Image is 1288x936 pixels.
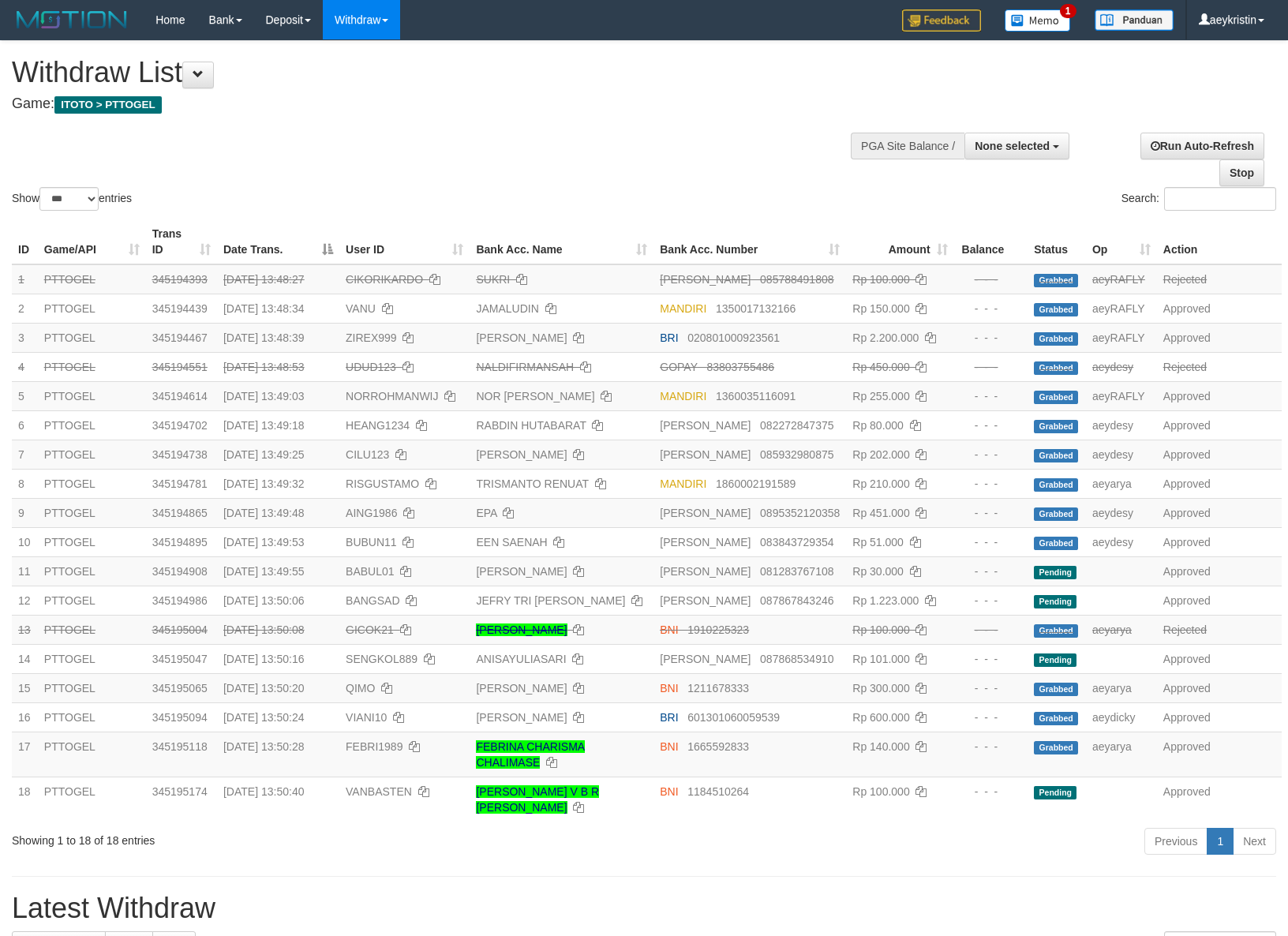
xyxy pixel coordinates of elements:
span: Grabbed [1034,274,1078,287]
div: - - - [960,359,1022,375]
div: - - - [960,784,1022,799]
td: Approved [1157,732,1282,777]
td: PTTOGEL [38,556,146,586]
td: PTTOGEL [38,264,146,294]
span: BNI [660,623,678,636]
div: - - - [960,593,1022,608]
span: HEANG1234 [346,419,410,432]
h1: Latest Withdraw [12,893,1276,924]
div: - - - [960,709,1022,725]
span: Grabbed [1034,391,1078,404]
span: [DATE] 13:50:40 [223,785,304,798]
td: 11 [12,556,38,586]
span: Grabbed [1034,420,1078,433]
span: Rp 30.000 [852,565,904,578]
span: 345194702 [152,419,208,432]
th: Amount: activate to sort column ascending [846,219,953,264]
td: Approved [1157,410,1282,440]
span: Copy 087867843246 to clipboard [760,594,833,607]
td: PTTOGEL [38,527,146,556]
div: - - - [960,417,1022,433]
td: Approved [1157,323,1282,352]
span: [PERSON_NAME] [660,507,751,519]
div: - - - [960,271,1022,287]
h4: Game: [12,96,843,112]
button: None selected [964,133,1069,159]
span: Rp 100.000 [852,785,909,798]
td: PTTOGEL [38,498,146,527]
span: Rp 100.000 [852,623,909,636]
span: MANDIRI [660,302,706,315]
span: CILU123 [346,448,389,461]
span: 345195094 [152,711,208,724]
td: 15 [12,673,38,702]
td: Approved [1157,673,1282,702]
div: - - - [960,388,1022,404]
span: Copy 1350017132166 to clipboard [716,302,796,315]
td: aeyRAFLY [1086,264,1157,294]
span: [PERSON_NAME] [660,448,751,461]
td: 13 [12,615,38,644]
a: 1 [1207,828,1234,855]
span: Rp 150.000 [852,302,909,315]
span: 345194895 [152,536,208,548]
td: PTTOGEL [38,732,146,777]
span: [DATE] 13:48:53 [223,361,304,373]
td: Rejected [1157,264,1282,294]
span: [DATE] 13:49:55 [223,565,304,578]
span: Rp 210.000 [852,477,909,490]
td: aeyarya [1086,469,1157,498]
td: aeydesy [1086,440,1157,469]
span: Pending [1034,595,1076,608]
span: 345194738 [152,448,208,461]
td: PTTOGEL [38,615,146,644]
span: Copy 020801000923561 to clipboard [687,331,780,344]
span: BRI [660,331,678,344]
td: aeyarya [1086,615,1157,644]
span: Rp 51.000 [852,536,904,548]
div: - - - [960,622,1022,638]
span: Rp 80.000 [852,419,904,432]
span: [DATE] 13:48:34 [223,302,304,315]
span: NORROHMANWIJ [346,390,438,402]
td: PTTOGEL [38,440,146,469]
span: None selected [975,140,1050,152]
span: [PERSON_NAME] [660,419,751,432]
td: 14 [12,644,38,673]
td: PTTOGEL [38,469,146,498]
a: EPA [476,507,496,519]
td: aeyRAFLY [1086,294,1157,323]
td: Approved [1157,702,1282,732]
span: Rp 451.000 [852,507,909,519]
span: UDUD123 [346,361,396,373]
td: 2 [12,294,38,323]
td: aeydesy [1086,527,1157,556]
span: BNI [660,740,678,753]
th: Action [1157,219,1282,264]
span: FEBRI1989 [346,740,402,753]
th: Balance [954,219,1028,264]
td: Approved [1157,527,1282,556]
span: 345195174 [152,785,208,798]
td: 4 [12,352,38,381]
div: PGA Site Balance / [851,133,964,159]
input: Search: [1164,187,1276,211]
td: PTTOGEL [38,673,146,702]
td: aeyRAFLY [1086,323,1157,352]
span: Grabbed [1034,624,1078,638]
span: Grabbed [1034,741,1078,754]
span: Pending [1034,566,1076,579]
th: Op: activate to sort column ascending [1086,219,1157,264]
a: EEN SAENAH [476,536,547,548]
span: BNI [660,785,678,798]
span: Copy 1910225323 to clipboard [687,623,749,636]
a: TRISMANTO RENUAT [476,477,588,490]
div: - - - [960,476,1022,492]
a: [PERSON_NAME] [476,623,567,636]
td: PTTOGEL [38,381,146,410]
span: Grabbed [1034,507,1078,521]
span: [DATE] 13:48:39 [223,331,304,344]
span: MANDIRI [660,477,706,490]
span: CIKORIKARDO [346,273,423,286]
td: 10 [12,527,38,556]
